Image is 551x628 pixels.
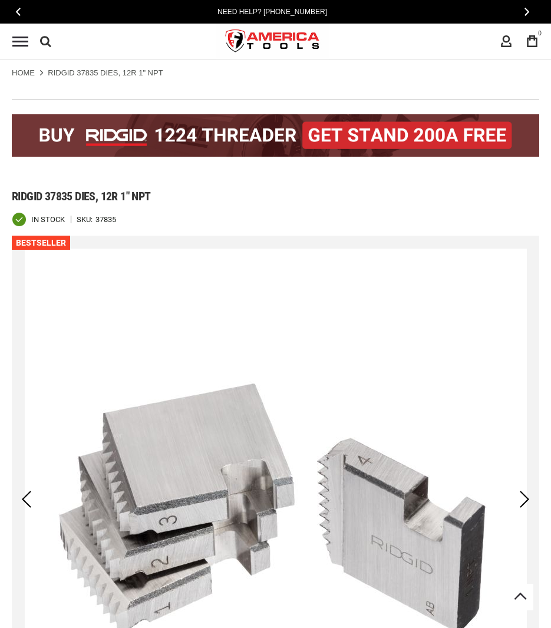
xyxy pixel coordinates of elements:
[77,216,95,223] strong: SKU
[12,189,151,203] span: Ridgid 37835 dies, 12r 1" npt
[12,212,65,227] div: Availability
[214,6,331,18] a: Need Help? [PHONE_NUMBER]
[48,68,163,77] strong: RIDGID 37835 DIES, 12R 1" NPT
[216,19,330,64] a: store logo
[31,216,65,223] span: In stock
[216,19,330,64] img: America Tools
[95,216,116,223] div: 37835
[12,114,539,157] img: BOGO: Buy the RIDGID® 1224 Threader (26092), get the 92467 200A Stand FREE!
[16,7,21,16] span: Previous
[12,68,35,78] a: Home
[12,37,28,47] div: Menu
[538,30,542,37] span: 0
[521,30,543,52] a: 0
[524,7,529,16] span: Next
